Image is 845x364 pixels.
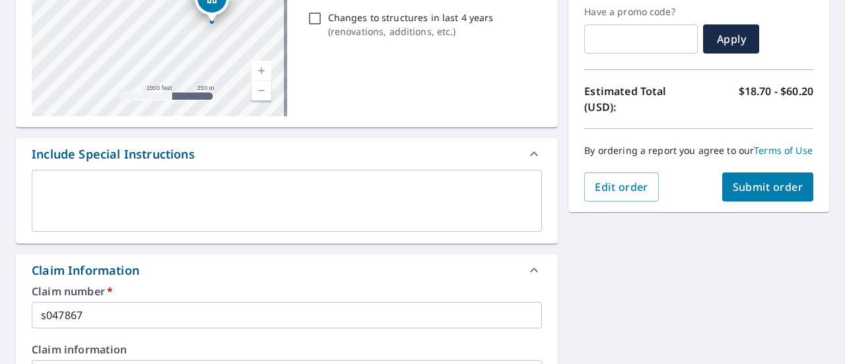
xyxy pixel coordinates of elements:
div: Include Special Instructions [32,145,195,163]
label: Have a promo code? [584,6,698,18]
div: Claim Information [16,254,558,286]
button: Submit order [722,172,814,201]
button: Edit order [584,172,659,201]
p: Changes to structures in last 4 years [328,11,494,24]
p: Estimated Total (USD): [584,83,698,115]
span: Submit order [733,180,803,194]
p: $18.70 - $60.20 [739,83,813,115]
label: Claim information [32,344,542,355]
label: Claim number [32,286,542,297]
p: ( renovations, additions, etc. ) [328,24,494,38]
span: Edit order [595,180,648,194]
div: Include Special Instructions [16,138,558,170]
button: Apply [703,24,759,54]
span: Apply [714,32,749,46]
a: Current Level 15, Zoom In [252,61,271,81]
div: Claim Information [32,262,139,279]
p: By ordering a report you agree to our [584,145,813,157]
a: Current Level 15, Zoom Out [252,81,271,100]
a: Terms of Use [754,144,813,157]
